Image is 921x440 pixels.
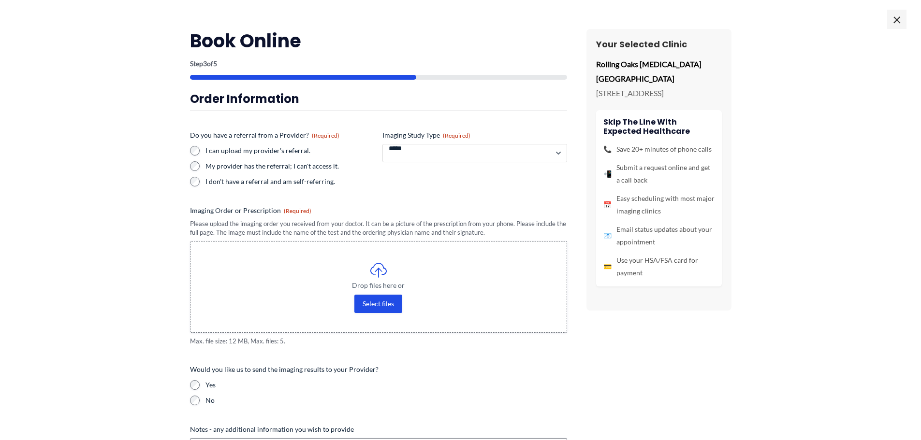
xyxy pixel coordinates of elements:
[205,177,375,186] label: I don't have a referral and am self-referring.
[382,130,567,140] label: Imaging Study Type
[190,60,567,67] p: Step of
[596,57,722,85] p: Rolling Oaks [MEDICAL_DATA] [GEOGRAPHIC_DATA]
[603,168,612,180] span: 📲
[603,229,612,242] span: 📧
[190,91,567,106] h3: Order Information
[205,380,567,390] label: Yes
[190,29,567,53] h2: Book Online
[190,206,567,215] label: Imaging Order or Prescription
[603,143,715,156] li: Save 20+ minutes of phone calls
[190,425,567,434] label: Notes - any additional information you wish to provide
[887,10,906,29] span: ×
[596,39,722,50] h3: Your Selected Clinic
[205,161,375,171] label: My provider has the referral; I can't access it.
[603,117,715,136] h4: Skip the line with Expected Healthcare
[213,59,217,68] span: 5
[603,143,612,156] span: 📞
[190,130,339,140] legend: Do you have a referral from a Provider?
[603,199,612,211] span: 📅
[596,86,722,100] p: [STREET_ADDRESS]
[603,254,715,279] li: Use your HSA/FSA card for payment
[312,132,339,139] span: (Required)
[203,59,207,68] span: 3
[603,260,612,273] span: 💳
[354,295,402,313] button: select files, imaging order or prescription(required)
[603,161,715,186] li: Submit a request online and get a call back
[603,223,715,248] li: Email status updates about your appointment
[210,282,547,289] span: Drop files here or
[190,337,567,346] span: Max. file size: 12 MB, Max. files: 5.
[603,192,715,217] li: Easy scheduling with most major imaging clinics
[284,207,311,214] span: (Required)
[190,219,567,237] div: Please upload the imaging order you received from your doctor. It can be a picture of the prescri...
[205,146,375,156] label: I can upload my provider's referral.
[205,396,567,405] label: No
[190,365,379,374] legend: Would you like us to send the imaging results to your Provider?
[443,132,470,139] span: (Required)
